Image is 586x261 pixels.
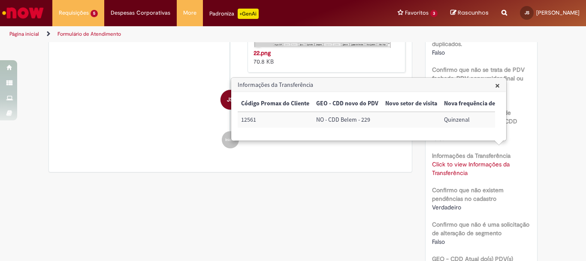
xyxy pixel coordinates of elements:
td: Novo setor de visita: [382,112,441,128]
td: GEO - CDD novo do PDV: NO - CDD Belem - 229 [313,112,382,128]
div: Informações da Transferência [231,77,507,141]
img: ServiceNow [1,4,45,21]
th: Novo setor de visita [382,96,441,112]
b: Confirmo que o PDV não se encontra bloqueado, nem na lista de duplicados. [432,23,529,48]
a: Formulário de Atendimento [57,31,121,37]
span: Despesas Corporativas [111,9,170,17]
span: JS [227,89,233,110]
span: More [183,9,196,17]
span: Falso [432,49,445,56]
th: GEO - CDD novo do PDV [313,96,382,112]
p: +GenAi [238,9,259,19]
b: Confirmo que não é uma solicitação de alteração de segmento [432,221,529,237]
span: 3 [430,10,438,17]
a: Click to view Informações da Transferência [432,160,510,177]
th: Nova frequência de visita [441,96,514,112]
td: Nova frequência de visita: Quinzenal [441,112,514,128]
span: Falso [432,135,445,142]
span: JS [525,10,529,15]
span: [PERSON_NAME] [536,9,580,16]
span: Verdadeiro [432,203,461,211]
li: Jéssica Silva [55,81,405,123]
a: Rascunhos [450,9,489,17]
span: Favoritos [405,9,429,17]
a: Página inicial [9,31,39,37]
div: 70.8 KB [254,49,396,66]
ul: Trilhas de página [6,26,384,42]
td: Código Promax do Cliente: 12561 [238,112,313,128]
span: Requisições [59,9,89,17]
span: Rascunhos [458,9,489,17]
b: Informações da Transferência [432,152,510,160]
h3: Informações da Transferência [232,78,506,92]
div: Padroniza [209,9,259,19]
button: Close [495,81,500,90]
b: Confirmo que não se trata de PDV fechado, PDV consumidor final ou PDV duplicado [432,66,525,91]
div: Jéssica Silva [221,90,240,110]
b: Confirmo que não existem pendências no cadastro [432,186,504,203]
a: 22.png [254,49,271,57]
span: 5 [91,10,98,17]
th: Código Promax do Cliente [238,96,313,112]
span: × [495,80,500,91]
span: Falso [432,238,445,246]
